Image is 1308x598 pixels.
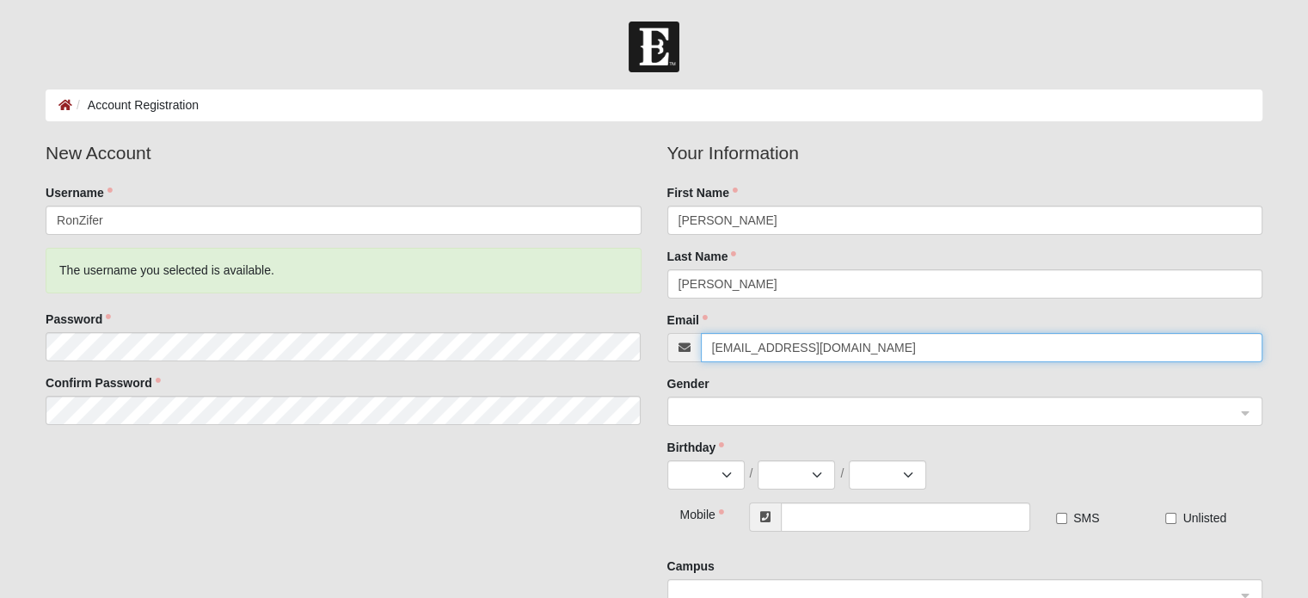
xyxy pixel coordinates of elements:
[667,184,738,201] label: First Name
[1165,513,1176,524] input: Unlisted
[46,311,111,328] label: Password
[1073,511,1099,525] span: SMS
[667,248,737,265] label: Last Name
[750,465,753,482] span: /
[667,439,725,456] label: Birthday
[46,374,161,391] label: Confirm Password
[1182,511,1226,525] span: Unlisted
[840,465,844,482] span: /
[629,22,679,72] img: Church of Eleven22 Logo
[72,96,199,114] li: Account Registration
[667,375,709,392] label: Gender
[667,139,1262,167] legend: Your Information
[46,139,641,167] legend: New Account
[46,184,113,201] label: Username
[667,502,717,523] div: Mobile
[1056,513,1067,524] input: SMS
[46,248,641,293] div: The username you selected is available.
[667,311,708,329] label: Email
[667,558,715,575] label: Campus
